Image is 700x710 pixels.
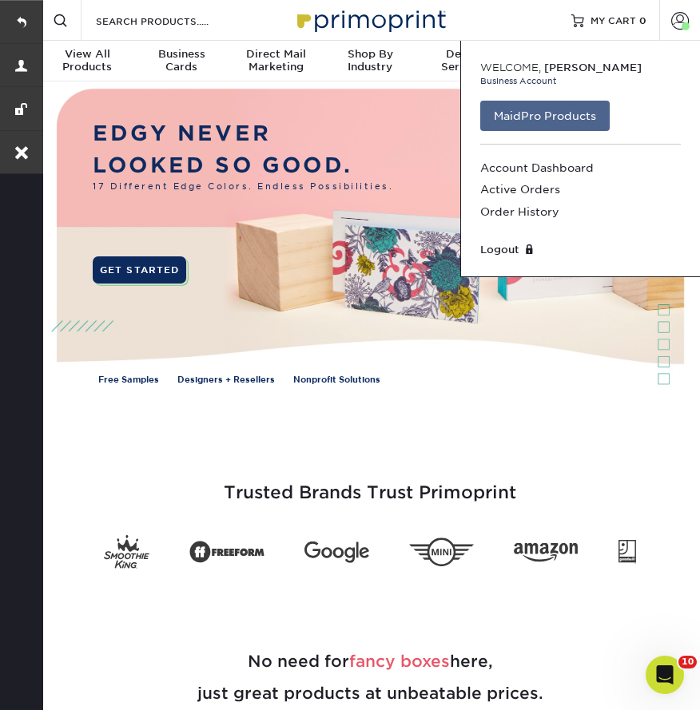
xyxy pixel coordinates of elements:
[229,48,323,61] span: Direct Mail
[480,75,681,87] small: Business Account
[94,11,250,30] input: SEARCH PRODUCTS.....
[480,101,610,131] a: MaidPro Products
[293,374,380,387] a: Nonprofit Solutions
[323,48,417,61] span: Shop By
[639,14,646,26] span: 0
[417,48,511,61] span: Design
[189,535,264,569] img: Freeform
[93,117,393,149] p: EDGY NEVER
[93,149,393,180] p: LOOKED SO GOOD.
[514,542,578,561] img: Amazon
[134,48,229,61] span: Business
[52,444,688,522] h3: Trusted Brands Trust Primoprint
[40,48,134,73] div: Products
[618,540,636,564] img: Goodwill
[134,48,229,73] div: Cards
[229,41,323,83] a: Direct MailMarketing
[480,157,681,179] a: Account Dashboard
[304,541,368,563] img: Google
[591,14,636,27] span: MY CART
[480,242,681,257] a: Logout
[480,201,681,223] a: Order History
[323,41,417,83] a: Shop ByIndustry
[40,48,134,61] span: View All
[104,535,149,569] img: Smoothie King
[544,61,642,73] span: [PERSON_NAME]
[678,656,697,668] span: 10
[323,48,417,73] div: Industry
[229,48,323,73] div: Marketing
[93,180,393,193] span: 17 Different Edge Colors. Endless Possibilities.
[417,48,511,73] div: Services
[646,656,684,694] iframe: Intercom live chat
[93,256,186,284] a: GET STARTED
[98,374,159,387] a: Free Samples
[480,61,541,73] span: Welcome,
[40,41,134,83] a: View AllProducts
[134,41,229,83] a: BusinessCards
[480,179,681,200] a: Active Orders
[409,537,473,566] img: Mini
[349,652,450,671] span: fancy boxes
[290,2,450,37] img: Primoprint
[417,41,511,83] a: DesignServices
[177,374,275,387] a: Designers + Resellers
